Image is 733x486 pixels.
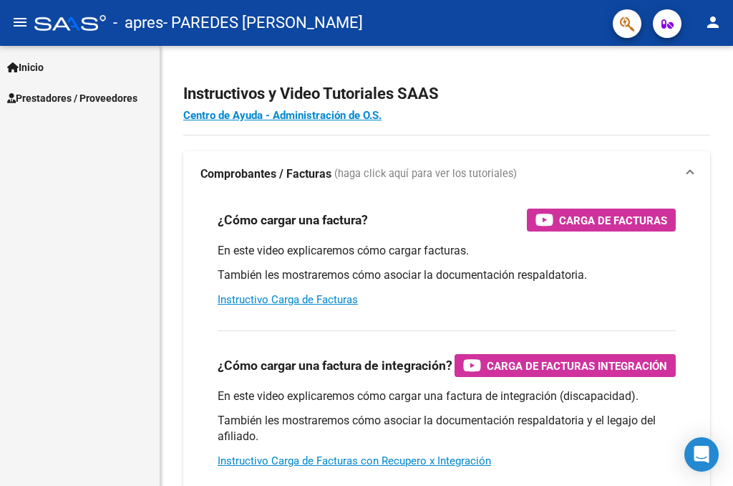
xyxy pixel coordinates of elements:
p: En este video explicaremos cómo cargar una factura de integración (discapacidad). [218,389,676,404]
span: - PAREDES [PERSON_NAME] [163,7,363,39]
h2: Instructivos y Video Tutoriales SAAS [183,80,710,108]
span: Carga de Facturas Integración [487,357,667,375]
strong: Comprobantes / Facturas [200,166,331,182]
mat-expansion-panel-header: Comprobantes / Facturas (haga click aquí para ver los tutoriales) [183,151,710,197]
span: Inicio [7,59,44,75]
h3: ¿Cómo cargar una factura de integración? [218,356,452,376]
a: Instructivo Carga de Facturas con Recupero x Integración [218,454,491,467]
p: También les mostraremos cómo asociar la documentación respaldatoria y el legajo del afiliado. [218,413,676,444]
span: - apres [113,7,163,39]
span: Prestadores / Proveedores [7,90,137,106]
mat-icon: menu [11,14,29,31]
span: Carga de Facturas [559,211,667,229]
a: Instructivo Carga de Facturas [218,293,358,306]
span: (haga click aquí para ver los tutoriales) [334,166,517,182]
p: También les mostraremos cómo asociar la documentación respaldatoria. [218,267,676,283]
h3: ¿Cómo cargar una factura? [218,210,368,230]
p: En este video explicaremos cómo cargar facturas. [218,243,676,259]
div: Open Intercom Messenger [684,437,719,472]
mat-icon: person [704,14,722,31]
button: Carga de Facturas Integración [455,354,676,377]
a: Centro de Ayuda - Administración de O.S. [183,109,382,122]
button: Carga de Facturas [527,209,676,232]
